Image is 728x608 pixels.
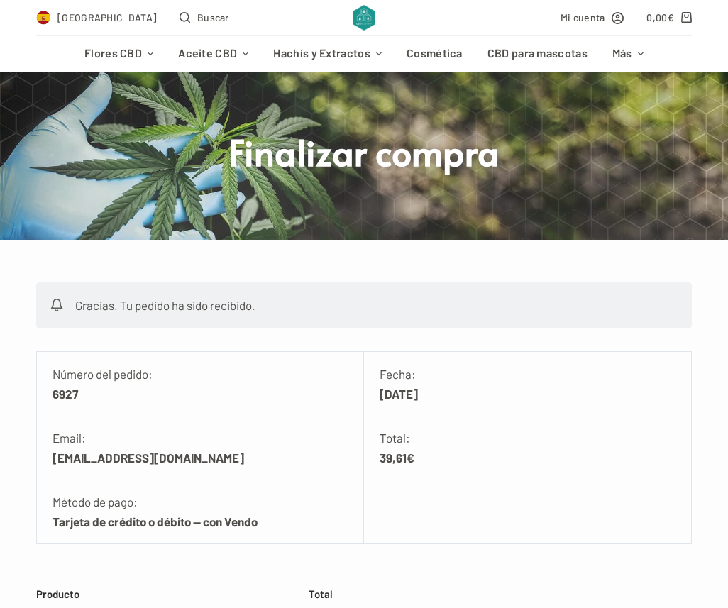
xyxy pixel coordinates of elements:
[180,9,229,26] button: Abrir formulario de búsqueda
[98,128,630,175] h1: Finalizar compra
[53,448,348,468] strong: [EMAIL_ADDRESS][DOMAIN_NAME]
[561,9,624,26] a: Mi cuenta
[37,416,364,480] li: Email:
[72,36,166,72] a: Flores CBD
[600,36,656,72] a: Más
[353,5,375,31] img: CBD Alchemy
[380,384,675,404] strong: [DATE]
[36,9,157,26] a: Select Country
[364,416,691,480] li: Total:
[561,9,605,26] span: Mi cuenta
[37,352,364,416] li: Número del pedido:
[646,11,674,23] bdi: 0,00
[53,384,348,404] strong: 6927
[646,9,691,26] a: Carro de compra
[36,11,50,25] img: ES Flag
[72,36,656,72] nav: Menú de cabecera
[475,36,600,72] a: CBD para mascotas
[36,282,691,328] p: Gracias. Tu pedido ha sido recibido.
[197,9,229,26] span: Buscar
[364,352,691,416] li: Fecha:
[166,36,261,72] a: Aceite CBD
[37,480,364,544] li: Método de pago:
[395,36,475,72] a: Cosmética
[668,11,674,23] span: €
[53,512,348,531] strong: Tarjeta de crédito o débito — con Vendo
[407,451,414,465] span: €
[261,36,395,72] a: Hachís y Extractos
[57,9,157,26] span: [GEOGRAPHIC_DATA]
[380,451,414,465] bdi: 39,61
